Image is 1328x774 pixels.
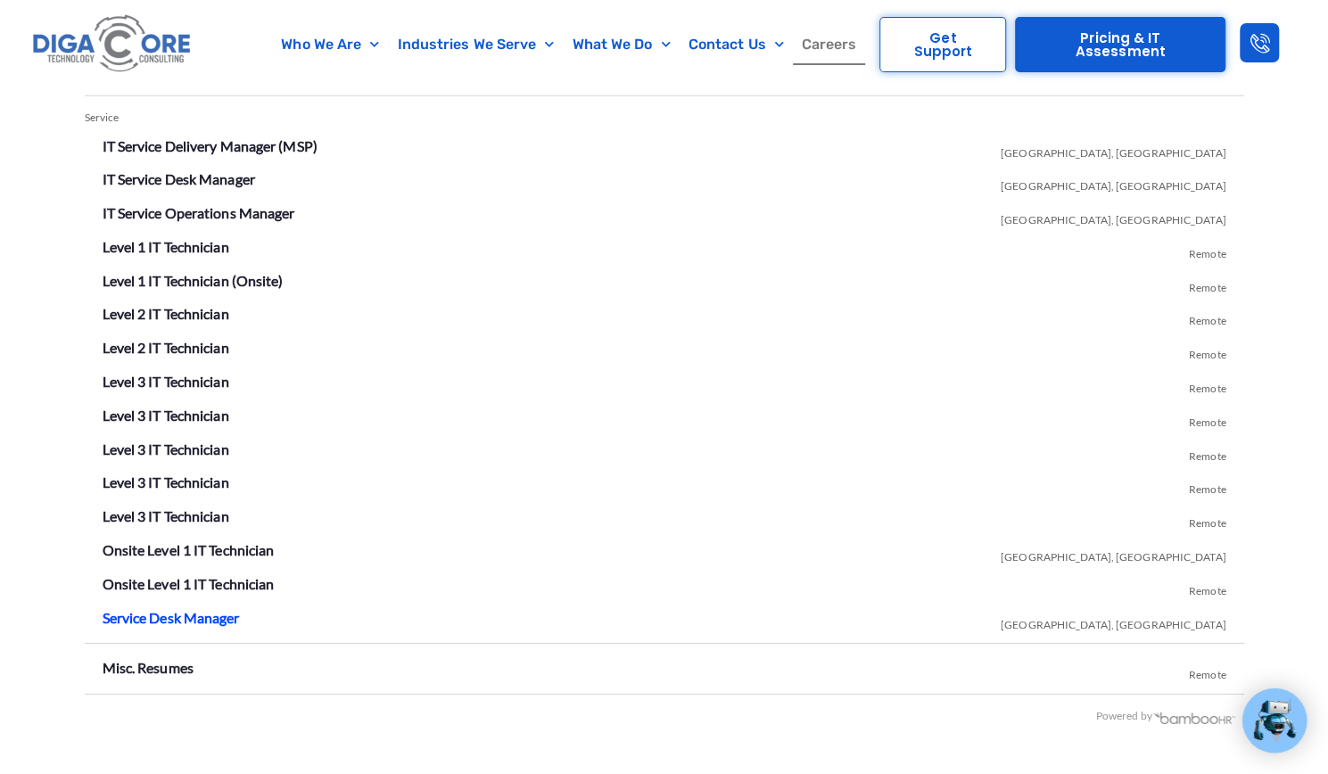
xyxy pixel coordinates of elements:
a: Level 1 IT Technician (Onsite) [103,272,284,289]
span: Remote [1189,571,1226,605]
span: Remote [1189,655,1226,688]
a: Pricing & IT Assessment [1015,17,1225,72]
a: Level 3 IT Technician [103,441,229,457]
a: Who We Are [272,24,388,65]
a: Level 3 IT Technician [103,473,229,490]
span: [GEOGRAPHIC_DATA], [GEOGRAPHIC_DATA] [1001,537,1226,571]
a: Level 1 IT Technician [103,238,229,255]
a: Misc. Resumes [103,659,194,676]
a: Industries We Serve [388,24,563,65]
a: Level 2 IT Technician [103,339,229,356]
span: Remote [1189,503,1226,537]
a: Onsite Level 1 IT Technician [103,575,275,592]
span: Remote [1189,234,1226,268]
span: [GEOGRAPHIC_DATA], [GEOGRAPHIC_DATA] [1001,200,1226,234]
span: Get Support [898,31,987,58]
a: Level 3 IT Technician [103,373,229,390]
a: Level 2 IT Technician [103,305,229,322]
span: Remote [1189,268,1226,301]
div: Powered by [85,704,1236,729]
span: Pricing & IT Assessment [1034,31,1207,58]
a: IT Service Operations Manager [103,204,295,221]
span: Remote [1189,402,1226,436]
a: Level 3 IT Technician [103,507,229,524]
span: Remote [1189,469,1226,503]
span: [GEOGRAPHIC_DATA], [GEOGRAPHIC_DATA] [1001,133,1226,167]
span: Remote [1189,334,1226,368]
a: IT Service Delivery Manager (MSP) [103,137,318,154]
span: Remote [1189,436,1226,470]
span: Remote [1189,368,1226,402]
a: What We Do [563,24,679,65]
img: Digacore logo 1 [29,9,196,79]
span: [GEOGRAPHIC_DATA], [GEOGRAPHIC_DATA] [1001,605,1226,638]
a: IT Service Desk Manager [103,170,255,187]
a: Get Support [879,17,1006,72]
a: Contact Us [680,24,793,65]
a: Onsite Level 1 IT Technician [103,541,275,558]
a: Service Desk Manager [103,609,240,626]
nav: Menu [267,24,870,65]
span: [GEOGRAPHIC_DATA], [GEOGRAPHIC_DATA] [1001,166,1226,200]
a: Careers [793,24,866,65]
img: BambooHR - HR software [1152,710,1236,724]
div: Service [85,105,1244,131]
a: Level 3 IT Technician [103,407,229,424]
span: Remote [1189,301,1226,334]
